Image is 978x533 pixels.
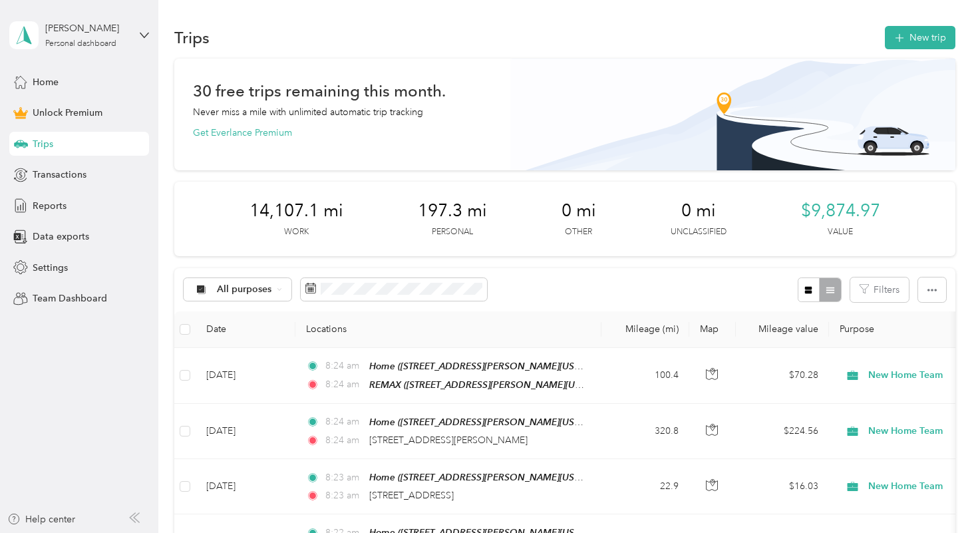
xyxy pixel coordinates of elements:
[736,311,829,348] th: Mileage value
[689,311,736,348] th: Map
[196,348,295,404] td: [DATE]
[33,106,102,120] span: Unlock Premium
[418,200,487,222] span: 197.3 mi
[369,490,454,501] span: [STREET_ADDRESS]
[369,472,609,483] span: Home ([STREET_ADDRESS][PERSON_NAME][US_STATE])
[249,200,343,222] span: 14,107.1 mi
[33,137,53,151] span: Trips
[736,404,829,459] td: $224.56
[193,126,292,140] button: Get Everlance Premium
[193,84,446,98] h1: 30 free trips remaining this month.
[33,261,68,275] span: Settings
[196,404,295,459] td: [DATE]
[601,459,689,514] td: 22.9
[828,226,853,238] p: Value
[193,105,423,119] p: Never miss a mile with unlimited automatic trip tracking
[33,199,67,213] span: Reports
[510,59,955,170] img: Banner
[801,200,880,222] span: $9,874.97
[33,168,86,182] span: Transactions
[369,435,528,446] span: [STREET_ADDRESS][PERSON_NAME]
[601,404,689,459] td: 320.8
[671,226,727,238] p: Unclassified
[7,512,75,526] button: Help center
[325,359,363,373] span: 8:24 am
[565,226,592,238] p: Other
[33,75,59,89] span: Home
[736,348,829,404] td: $70.28
[325,470,363,485] span: 8:23 am
[284,226,309,238] p: Work
[885,26,955,49] button: New trip
[33,291,107,305] span: Team Dashboard
[325,488,363,503] span: 8:23 am
[601,348,689,404] td: 100.4
[850,277,909,302] button: Filters
[736,459,829,514] td: $16.03
[33,230,89,244] span: Data exports
[295,311,601,348] th: Locations
[369,361,609,372] span: Home ([STREET_ADDRESS][PERSON_NAME][US_STATE])
[681,200,716,222] span: 0 mi
[174,31,210,45] h1: Trips
[325,433,363,448] span: 8:24 am
[325,415,363,429] span: 8:24 am
[432,226,473,238] p: Personal
[903,458,978,533] iframe: Everlance-gr Chat Button Frame
[45,40,116,48] div: Personal dashboard
[196,459,295,514] td: [DATE]
[325,377,363,392] span: 8:24 am
[601,311,689,348] th: Mileage (mi)
[217,285,272,294] span: All purposes
[562,200,596,222] span: 0 mi
[369,379,615,391] span: REMAX ([STREET_ADDRESS][PERSON_NAME][US_STATE])
[196,311,295,348] th: Date
[45,21,128,35] div: [PERSON_NAME]
[369,417,609,428] span: Home ([STREET_ADDRESS][PERSON_NAME][US_STATE])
